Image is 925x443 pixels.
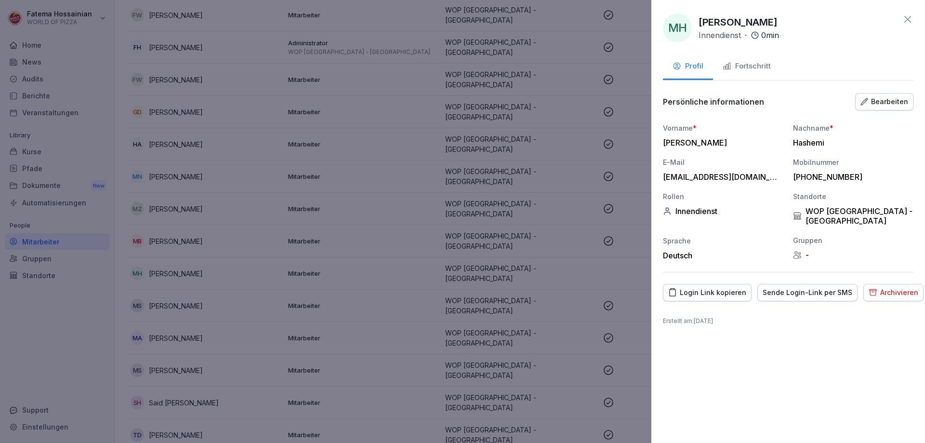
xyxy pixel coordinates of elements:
div: Sende Login-Link per SMS [763,287,852,298]
button: Fortschritt [713,54,780,80]
button: Sende Login-Link per SMS [757,284,858,301]
div: Mobilnummer [793,157,913,167]
div: Archivieren [869,287,918,298]
div: Nachname [793,123,913,133]
div: Standorte [793,191,913,201]
p: [PERSON_NAME] [699,15,778,29]
div: - [793,250,913,260]
div: Hashemi [793,138,909,148]
button: Bearbeiten [855,93,913,110]
div: · [699,29,779,41]
div: MH [663,13,692,42]
div: Fortschritt [723,61,771,72]
div: Rollen [663,191,783,201]
div: [PERSON_NAME] [663,138,779,148]
div: E-Mail [663,157,783,167]
div: [EMAIL_ADDRESS][DOMAIN_NAME] [663,172,779,182]
button: Profil [663,54,713,80]
div: Sprache [663,236,783,246]
div: WOP [GEOGRAPHIC_DATA] - [GEOGRAPHIC_DATA] [793,206,913,226]
p: 0 min [761,29,779,41]
p: Innendienst [699,29,741,41]
div: [PHONE_NUMBER] [793,172,909,182]
div: Bearbeiten [860,96,908,107]
div: Vorname [663,123,783,133]
div: Profil [673,61,703,72]
div: Login Link kopieren [668,287,746,298]
div: Gruppen [793,235,913,245]
div: Innendienst [663,206,783,216]
p: Erstellt am : [DATE] [663,317,913,325]
p: Persönliche informationen [663,97,764,107]
button: Login Link kopieren [663,284,752,301]
div: Deutsch [663,251,783,260]
button: Archivieren [863,284,924,301]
